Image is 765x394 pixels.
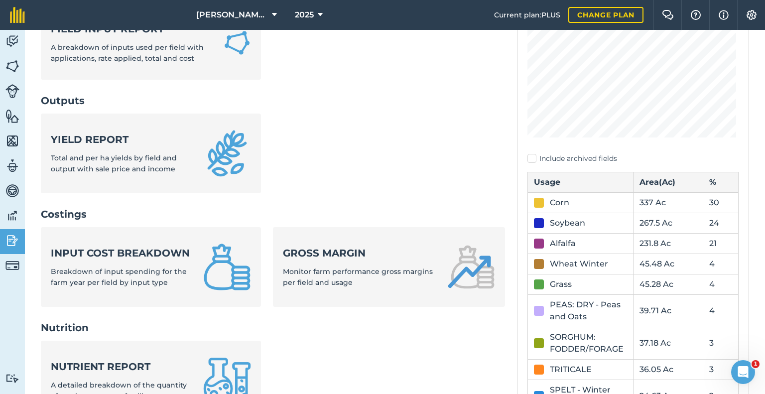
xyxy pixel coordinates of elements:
td: 4 [703,274,739,294]
td: 21 [703,233,739,254]
strong: Gross margin [283,246,435,260]
img: svg+xml;base64,PD94bWwgdmVyc2lvbj0iMS4wIiBlbmNvZGluZz0idXRmLTgiPz4KPCEtLSBHZW5lcmF0b3I6IEFkb2JlIE... [5,84,19,98]
strong: Yield report [51,132,191,146]
div: Corn [550,197,569,209]
td: 24 [703,213,739,233]
td: 267.5 Ac [633,213,703,233]
div: Alfalfa [550,238,576,250]
img: A question mark icon [690,10,702,20]
div: PEAS: DRY - Peas and Oats [550,299,627,323]
td: 39.71 Ac [633,294,703,327]
img: Input cost breakdown [203,243,251,291]
td: 45.28 Ac [633,274,703,294]
h2: Outputs [41,94,505,108]
a: Yield reportTotal and per ha yields by field and output with sale price and income [41,114,261,193]
label: Include archived fields [527,153,739,164]
th: % [703,172,739,192]
img: Yield report [203,130,251,177]
h2: Nutrition [41,321,505,335]
img: svg+xml;base64,PHN2ZyB4bWxucz0iaHR0cDovL3d3dy53My5vcmcvMjAwMC9zdmciIHdpZHRoPSI1NiIgaGVpZ2h0PSI2MC... [5,133,19,148]
strong: Nutrient report [51,360,191,374]
td: 37.18 Ac [633,327,703,359]
div: SORGHUM: FODDER/FORAGE [550,331,627,355]
span: Breakdown of input spending for the farm year per field by input type [51,267,187,287]
img: svg+xml;base64,PD94bWwgdmVyc2lvbj0iMS4wIiBlbmNvZGluZz0idXRmLTgiPz4KPCEtLSBHZW5lcmF0b3I6IEFkb2JlIE... [5,183,19,198]
img: svg+xml;base64,PHN2ZyB4bWxucz0iaHR0cDovL3d3dy53My5vcmcvMjAwMC9zdmciIHdpZHRoPSI1NiIgaGVpZ2h0PSI2MC... [5,109,19,124]
img: svg+xml;base64,PD94bWwgdmVyc2lvbj0iMS4wIiBlbmNvZGluZz0idXRmLTgiPz4KPCEtLSBHZW5lcmF0b3I6IEFkb2JlIE... [5,34,19,49]
div: TRITICALE [550,364,592,376]
a: Change plan [568,7,643,23]
a: Gross marginMonitor farm performance gross margins per field and usage [273,227,505,307]
img: svg+xml;base64,PD94bWwgdmVyc2lvbj0iMS4wIiBlbmNvZGluZz0idXRmLTgiPz4KPCEtLSBHZW5lcmF0b3I6IEFkb2JlIE... [5,259,19,272]
td: 45.48 Ac [633,254,703,274]
a: Input cost breakdownBreakdown of input spending for the farm year per field by input type [41,227,261,307]
img: Field Input Report [223,28,251,58]
td: 3 [703,327,739,359]
span: Total and per ha yields by field and output with sale price and income [51,153,177,173]
img: svg+xml;base64,PD94bWwgdmVyc2lvbj0iMS4wIiBlbmNvZGluZz0idXRmLTgiPz4KPCEtLSBHZW5lcmF0b3I6IEFkb2JlIE... [5,374,19,383]
td: 36.05 Ac [633,359,703,380]
img: Gross margin [447,243,495,291]
img: svg+xml;base64,PD94bWwgdmVyc2lvbj0iMS4wIiBlbmNvZGluZz0idXRmLTgiPz4KPCEtLSBHZW5lcmF0b3I6IEFkb2JlIE... [5,158,19,173]
div: Soybean [550,217,585,229]
th: Area ( Ac ) [633,172,703,192]
td: 30 [703,192,739,213]
span: Current plan : PLUS [494,9,560,20]
img: svg+xml;base64,PD94bWwgdmVyc2lvbj0iMS4wIiBlbmNvZGluZz0idXRmLTgiPz4KPCEtLSBHZW5lcmF0b3I6IEFkb2JlIE... [5,208,19,223]
td: 3 [703,359,739,380]
img: Two speech bubbles overlapping with the left bubble in the forefront [662,10,674,20]
span: Monitor farm performance gross margins per field and usage [283,267,433,287]
span: A breakdown of inputs used per field with applications, rate applied, total and cost [51,43,204,63]
img: svg+xml;base64,PHN2ZyB4bWxucz0iaHR0cDovL3d3dy53My5vcmcvMjAwMC9zdmciIHdpZHRoPSIxNyIgaGVpZ2h0PSIxNy... [719,9,729,21]
strong: Input cost breakdown [51,246,191,260]
td: 4 [703,294,739,327]
div: Grass [550,278,572,290]
iframe: Intercom live chat [731,360,755,384]
img: fieldmargin Logo [10,7,25,23]
a: Field Input ReportA breakdown of inputs used per field with applications, rate applied, total and... [41,6,261,80]
span: [PERSON_NAME] Farm [196,9,268,21]
img: svg+xml;base64,PHN2ZyB4bWxucz0iaHR0cDovL3d3dy53My5vcmcvMjAwMC9zdmciIHdpZHRoPSI1NiIgaGVpZ2h0PSI2MC... [5,59,19,74]
img: A cog icon [746,10,758,20]
th: Usage [528,172,634,192]
div: Wheat Winter [550,258,608,270]
td: 4 [703,254,739,274]
span: 1 [752,360,760,368]
td: 337 Ac [633,192,703,213]
span: 2025 [295,9,314,21]
td: 231.8 Ac [633,233,703,254]
h2: Costings [41,207,505,221]
img: svg+xml;base64,PD94bWwgdmVyc2lvbj0iMS4wIiBlbmNvZGluZz0idXRmLTgiPz4KPCEtLSBHZW5lcmF0b3I6IEFkb2JlIE... [5,233,19,248]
